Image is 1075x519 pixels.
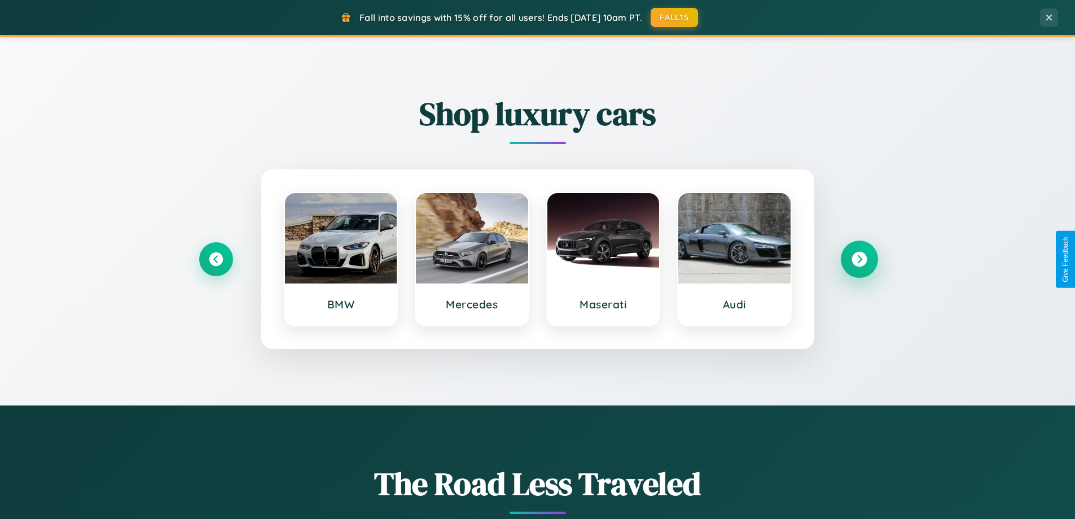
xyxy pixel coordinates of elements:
h2: Shop luxury cars [199,92,876,136]
h3: Maserati [559,298,648,311]
div: Give Feedback [1061,237,1069,282]
h1: The Road Less Traveled [199,462,876,505]
button: FALL15 [651,8,698,27]
h3: Audi [690,298,779,311]
h3: BMW [296,298,386,311]
span: Fall into savings with 15% off for all users! Ends [DATE] 10am PT. [359,12,642,23]
h3: Mercedes [427,298,517,311]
